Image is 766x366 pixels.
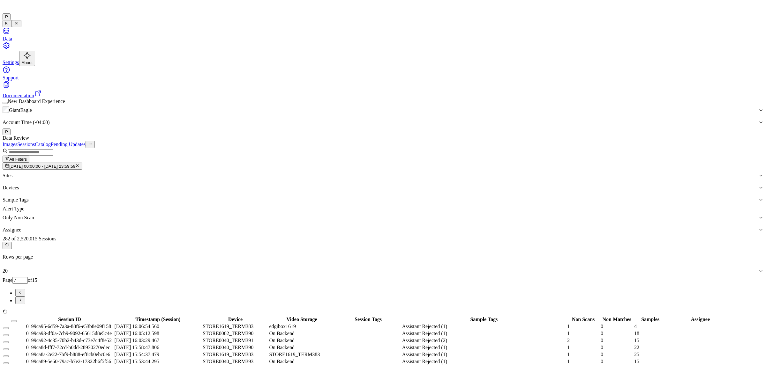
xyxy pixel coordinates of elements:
span: 0 [601,338,603,343]
span: 0199ca95-6d59-7a3a-88f6-e53b8e09f158 [26,324,111,329]
span: 0 [601,345,603,350]
a: Documentation [3,81,763,98]
button: P [3,128,11,135]
span: 15 [634,338,639,343]
span: 0199ca89-5e60-79ac-b7e2-17322b6f5f56 [26,359,111,364]
th: Session Tags [335,316,401,323]
span: 1 [567,345,570,350]
span: [DATE] 15:54:37.479 [115,352,159,357]
span: [DATE] 16:06:54.560 [115,324,159,329]
span: [DATE] 16:05:12.598 [115,331,159,336]
div: On Backend [269,345,334,350]
span: Page [3,277,12,283]
div: New Dashboard Experience [3,99,763,104]
span: [DATE] 16:03:29.467 [115,338,159,343]
span: 0 [601,359,603,364]
div: On Backend [269,338,334,343]
span: 1 [567,352,570,357]
th: Video Storage [269,316,334,323]
span: 25 [634,352,639,357]
th: Non Scans [567,316,600,323]
button: Select row [4,341,9,343]
div: STORE1619_TERM383 [269,352,334,357]
label: Alert Type [3,206,24,211]
span: Assistant Rejected (1) [402,331,447,336]
span: of 15 [28,277,37,283]
div: STORE0040_TERM393 [203,359,268,364]
span: [DATE] 00:00:00 - [DATE] 23:59:59 [9,164,75,169]
th: Timestamp (Session) [114,316,202,323]
button: Select row [4,348,9,350]
span: P [5,129,8,134]
a: Pending Updates [51,142,86,147]
th: Assignee [667,316,733,323]
span: 18 [634,331,639,336]
a: Images [3,142,17,147]
span: 0199ca8a-2e22-7bf9-b888-ef8cb0ebc0e6 [26,352,110,357]
span: 0199ca93-df0a-7cb9-9092-65615d8e5c4e [26,331,112,336]
button: Toggle Navigation [3,20,12,27]
span: Assistant Rejected (1) [402,345,447,350]
div: On Backend [269,359,334,364]
div: On Backend [269,331,334,336]
button: P [3,13,11,20]
span: 0 [601,331,603,336]
span: 0 [601,352,603,357]
a: Support [3,66,763,80]
button: [DATE] 00:00:00 - [DATE] 23:59:59 [3,163,82,170]
p: Rows per page [3,254,763,260]
a: Sessions [17,142,35,147]
button: Toggle Navigation [12,20,21,27]
button: Select row [4,362,9,364]
th: Device [202,316,268,323]
div: STORE1619_TERM383 [203,324,268,329]
div: edgibox1619 [269,324,334,329]
div: STORE0040_TERM390 [203,345,268,350]
span: 1 [567,331,570,336]
span: 0199ca92-4c35-70b2-b43d-c73e7c4f8e52 [26,338,112,343]
button: All Filters [3,156,29,163]
span: Assistant Rejected (1) [402,324,447,329]
button: Go to next page [15,296,25,304]
div: STORE0002_TERM390 [203,331,268,336]
th: Sample Tags [402,316,566,323]
span: 1 [567,359,570,364]
span: [DATE] 15:58:47.806 [115,345,159,350]
button: Go to previous page [15,289,25,296]
span: 0 [601,324,603,329]
span: 4 [634,324,637,329]
span: [DATE] 15:53:44.295 [115,359,159,364]
span: 2 [567,338,570,343]
button: Select all [11,320,17,322]
span: 1 [567,324,570,329]
button: Select row [4,327,9,329]
button: Select row [4,334,9,336]
div: STORE1619_TERM383 [203,352,268,357]
a: Catalog [35,142,51,147]
button: About [19,51,35,66]
button: Select row [4,355,9,357]
span: P [5,14,8,19]
th: Samples [634,316,667,323]
a: Data [3,27,763,41]
span: 282 of 2,520,015 Sessions [3,236,56,241]
div: Data Review [3,135,763,141]
span: Assistant Rejected (1) [402,352,447,357]
span: 0199ca8d-fff7-72cd-b0dd-28930270edec [26,345,110,350]
span: 15 [634,359,639,364]
th: Non Matches [600,316,633,323]
nav: pagination [3,289,763,304]
div: STORE0040_TERM391 [203,338,268,343]
span: Assistant Rejected (2) [402,338,447,343]
th: Session ID [26,316,114,323]
a: Settings [3,42,763,65]
span: Assistant Rejected (1) [402,359,447,364]
span: 22 [634,345,639,350]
